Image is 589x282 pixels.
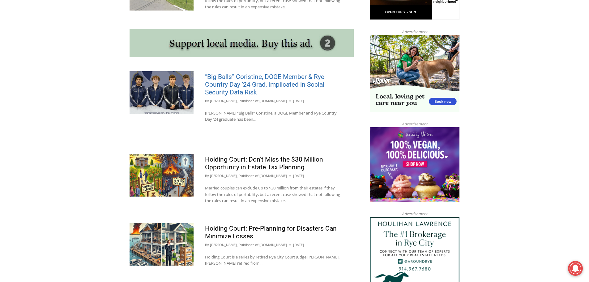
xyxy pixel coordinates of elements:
a: Intern @ [DOMAIN_NAME] [149,60,300,77]
time: [DATE] [293,173,304,179]
time: [DATE] [293,98,304,104]
span: Intern @ [DOMAIN_NAME] [162,62,287,76]
a: [PERSON_NAME], Publisher of [DOMAIN_NAME] [210,173,287,178]
span: Open Tues. - Sun. [PHONE_NUMBER] [2,64,61,87]
a: “Big Balls” Coristine, DOGE Member & Rye Country Day ‘24 Grad, Implicated in Social Security Data... [205,73,324,96]
time: [DATE] [293,242,304,248]
img: support local media, buy this ad [130,29,354,57]
span: Advertisement [396,121,433,127]
span: By [205,173,209,179]
p: Married couples can exclude up to $30 million from their estates if they follow the rules of port... [205,185,342,204]
p: [PERSON_NAME] “Big Balls” Coristine, a DOGE Member and Rye Country Day ‘24 graduate has been… [205,110,342,123]
a: Holding Court: Don’t Miss the $30 Million Opportunity in Estate Tax Planning [205,156,323,171]
div: "clearly one of the favorites in the [GEOGRAPHIC_DATA] neighborhood" [63,39,88,74]
div: "The first chef I interviewed talked about coming to [GEOGRAPHIC_DATA] from [GEOGRAPHIC_DATA] in ... [156,0,292,60]
img: Baked by Melissa [370,127,459,202]
img: (PHOTO: 2024 graduate from Rye Country Day School Edward Coristine (far right in photo) is part o... [130,71,194,114]
a: Holding Court: Pre-Planning for Disasters Can Minimize Losses [205,225,337,240]
span: By [205,98,209,104]
p: Holding Court is a series by retired Rye City Court Judge [PERSON_NAME]. [PERSON_NAME] retired from… [205,254,342,267]
a: [PERSON_NAME], Publisher of [DOMAIN_NAME] [210,98,287,103]
span: By [205,242,209,248]
span: Advertisement [396,211,433,217]
img: DALLE 2025-08-18 Holding Court - disaster preparedness set in Rye, New York [130,223,194,266]
a: [PERSON_NAME], Publisher of [DOMAIN_NAME] [210,242,287,247]
span: Advertisement [396,29,433,35]
a: Open Tues. - Sun. [PHONE_NUMBER] [0,62,62,77]
img: DALLE 2025-08-18 Holding Court choosing estate tax portability [130,154,194,197]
